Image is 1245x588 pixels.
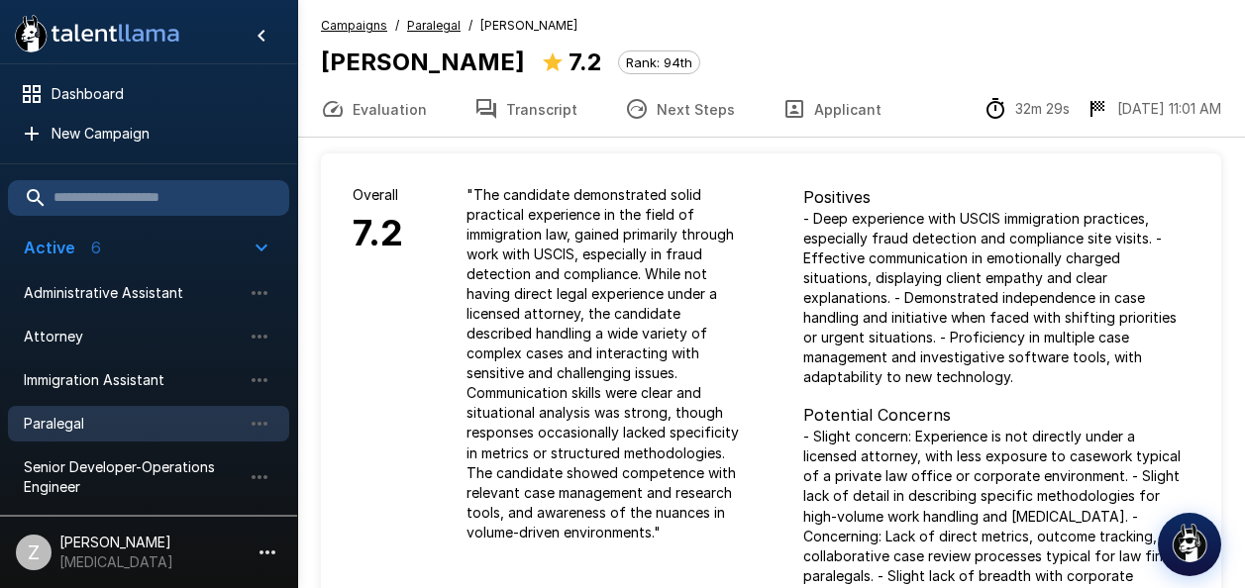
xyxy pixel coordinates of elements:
span: / [395,16,399,36]
img: logo_glasses@2x.png [1170,523,1209,562]
p: 32m 29s [1015,99,1070,119]
button: Applicant [759,81,905,137]
b: 7.2 [569,48,602,76]
u: Campaigns [321,18,387,33]
p: - Deep experience with USCIS immigration practices, especially fraud detection and compliance sit... [803,209,1191,387]
p: Potential Concerns [803,403,1191,427]
p: " The candidate demonstrated solid practical experience in the field of immigration law, gained p... [467,185,740,541]
p: Positives [803,185,1191,209]
u: Paralegal [407,18,461,33]
span: Rank: 94th [619,54,699,70]
div: The time between starting and completing the interview [984,97,1070,121]
h6: 7.2 [353,205,403,262]
button: Next Steps [601,81,759,137]
button: Evaluation [297,81,451,137]
p: Overall [353,185,403,205]
button: Transcript [451,81,601,137]
p: [DATE] 11:01 AM [1117,99,1221,119]
b: [PERSON_NAME] [321,48,525,76]
span: / [468,16,472,36]
span: [PERSON_NAME] [480,16,577,36]
div: The date and time when the interview was completed [1086,97,1221,121]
